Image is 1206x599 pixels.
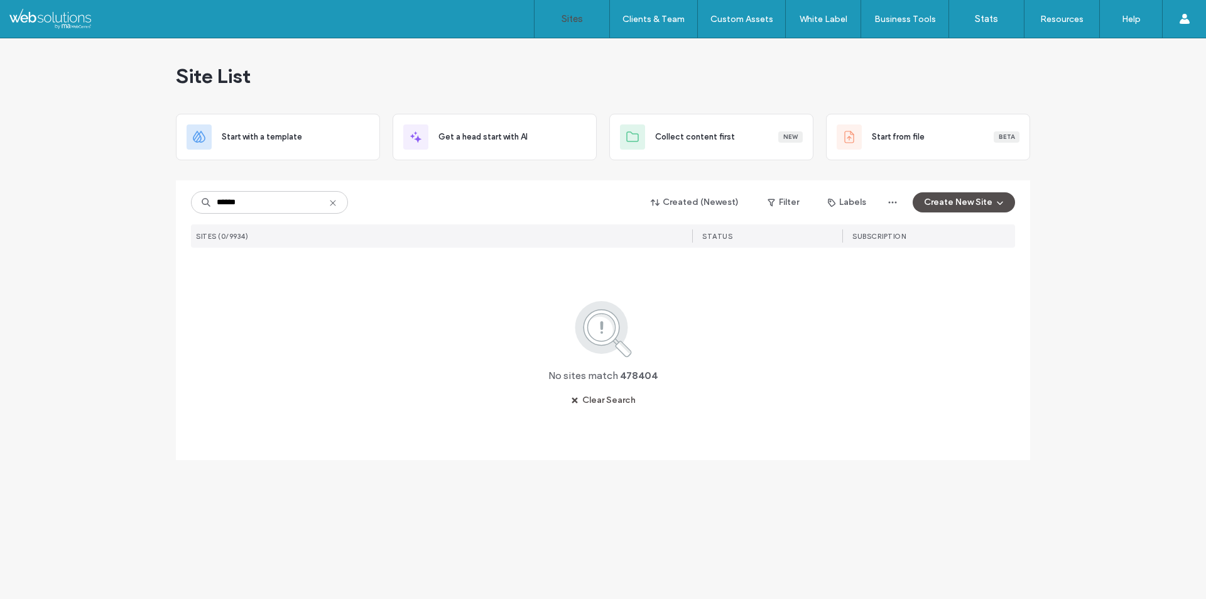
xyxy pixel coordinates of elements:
div: Beta [994,131,1019,143]
label: White Label [800,14,847,25]
button: Filter [755,192,812,212]
span: SUBSCRIPTION [852,232,906,241]
div: Start with a template [176,114,380,160]
span: Collect content first [655,131,735,143]
span: No sites match [548,369,618,383]
div: New [778,131,803,143]
label: Custom Assets [710,14,773,25]
span: Start with a template [222,131,302,143]
img: search.svg [558,299,649,359]
label: Stats [975,13,998,25]
span: SITES (0/9934) [196,232,248,241]
div: Get a head start with AI [393,114,597,160]
label: Resources [1040,14,1084,25]
span: STATUS [702,232,732,241]
div: Start from fileBeta [826,114,1030,160]
span: Get a head start with AI [438,131,528,143]
label: Business Tools [874,14,936,25]
span: Start from file [872,131,925,143]
button: Create New Site [913,192,1015,212]
div: Collect content firstNew [609,114,813,160]
button: Labels [817,192,877,212]
label: Clients & Team [622,14,685,25]
span: Help [28,9,54,20]
span: Site List [176,63,251,89]
label: Help [1122,14,1141,25]
label: Sites [562,13,583,25]
button: Created (Newest) [640,192,750,212]
span: 478404 [620,369,658,383]
button: Clear Search [560,390,647,410]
